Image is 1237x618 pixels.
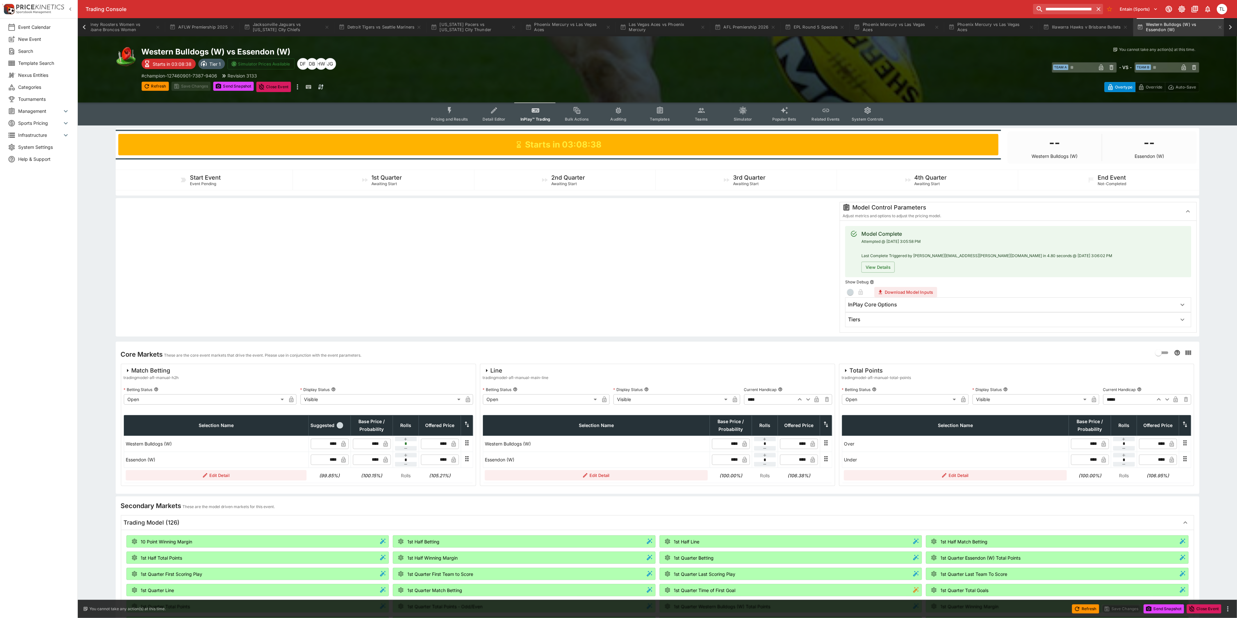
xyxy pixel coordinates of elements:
[1098,181,1126,186] span: Not-Completed
[240,18,333,36] button: Jacksonville Jaguars vs [US_STATE] City Chiefs
[426,102,889,125] div: Event type filters
[1176,84,1196,90] p: Auto-Save
[315,58,327,70] div: Harry Walker
[940,571,1007,577] p: 1st Quarter Last Team To Score
[1033,4,1094,14] input: search
[124,374,179,381] span: tradingmodel-afl-manual-h2h
[166,18,239,36] button: AFLW Premiership 2025
[190,174,221,181] h5: Start Event
[940,554,1021,561] p: 1st Quarter Essendon (W) Total Points
[1104,82,1136,92] button: Overtype
[141,538,193,545] p: 10 Point Winning Margin
[754,472,776,479] p: Rolls
[845,279,869,285] p: Show Debug
[124,387,153,392] p: Betting Status
[1119,64,1132,71] h6: - VS -
[848,316,860,323] h6: Tiers
[18,108,62,114] span: Management
[311,422,335,429] span: Suggested
[1135,154,1164,159] p: Essendon (W)
[300,387,330,392] p: Display Status
[1189,3,1201,15] button: Documentation
[613,394,730,405] div: Visible
[18,144,70,150] span: System Settings
[142,72,217,79] p: Copy To Clipboard
[1104,82,1199,92] div: Start From
[674,554,714,561] p: 1st Quarter Betting
[513,387,518,392] button: Betting Status
[1163,3,1175,15] button: Connected to PK
[141,587,174,594] p: 1st Quarter Line
[1111,415,1137,436] th: Rolls
[734,117,752,122] span: Simulator
[1146,84,1162,90] p: Override
[371,174,402,181] h5: 1st Quarter
[1103,387,1136,392] p: Current Handicap
[1217,4,1227,14] div: Trent Lewis
[18,96,70,102] span: Tournaments
[842,387,871,392] p: Betting Status
[1144,134,1155,151] h1: --
[1113,472,1135,479] p: Rolls
[613,387,643,392] p: Display Status
[781,18,849,36] button: EPL Round 5 Specials
[1139,472,1177,479] h6: (106.95%)
[861,230,1112,238] div: Model Complete
[141,571,203,577] p: 1st Quarter First Scoring Play
[483,452,710,468] td: Essendon (W)
[842,394,958,405] div: Open
[842,415,1069,436] th: Selection Name
[843,204,1177,211] div: Model Control Parameters
[915,181,940,186] span: Awaiting Start
[407,538,439,545] p: 1st Half Betting
[393,415,419,436] th: Rolls
[616,18,709,36] button: Las Vegas Aces vs Phoenix Mercury
[1144,604,1184,613] button: Send Snapshot
[850,18,943,36] button: Phoenix Mercury vs Las Vegas Aces
[551,174,585,181] h5: 2nd Quarter
[1119,47,1196,53] p: You cannot take any action(s) at this time.
[1133,18,1227,36] button: Western Bulldogs (W) vs Essendon (W)
[300,394,463,405] div: Visible
[674,571,736,577] p: 1st Quarter Last Scoring Play
[154,387,158,392] button: Betting Status
[427,18,520,36] button: [US_STATE] Pacers vs [US_STATE] City Thunder
[124,436,309,452] td: Western Bulldogs (W)
[1039,18,1132,36] button: Illawarra Hawks v Brisbane Bullets
[711,18,779,36] button: AFL Premiership 2026
[2,3,15,16] img: PriceKinetics Logo
[861,262,895,273] button: View Details
[124,519,180,526] h5: Trading Model (126)
[395,472,417,479] p: Rolls
[744,387,777,392] p: Current Handicap
[520,117,550,122] span: InPlay™ Trading
[331,387,336,392] button: Display Status
[1202,3,1214,15] button: Notifications
[812,117,840,122] span: Related Events
[483,117,506,122] span: Detail Editor
[431,117,468,122] span: Pricing and Results
[485,470,708,481] button: Edit Detail
[945,18,1038,36] button: Phoenix Mercury vs Las Vegas Aces
[915,174,947,181] h5: 4th Quarter
[1215,2,1229,16] button: Trent Lewis
[710,415,752,436] th: Base Price / Probability
[18,132,62,138] span: Infrastructure
[124,452,309,468] td: Essendon (W)
[407,571,473,577] p: 1st Quarter First Team to Score
[1053,65,1068,70] span: Team A
[141,554,182,561] p: 1st Half Total Points
[294,82,301,92] button: more
[18,24,70,30] span: Event Calendar
[1069,415,1111,436] th: Base Price / Probability
[848,301,897,308] h6: InPlay Core Options
[407,554,458,561] p: 1st Half Winning Margin
[124,367,179,374] div: Match Betting
[483,374,549,381] span: tradingmodel-afl-manual-main-line
[353,472,391,479] h6: (100.15%)
[71,18,164,36] button: Sydney Roosters Women vs Brisbane Broncos Women
[733,181,759,186] span: Awaiting Start
[18,36,70,42] span: New Event
[1116,4,1162,14] button: Select Tenant
[1136,65,1151,70] span: Team B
